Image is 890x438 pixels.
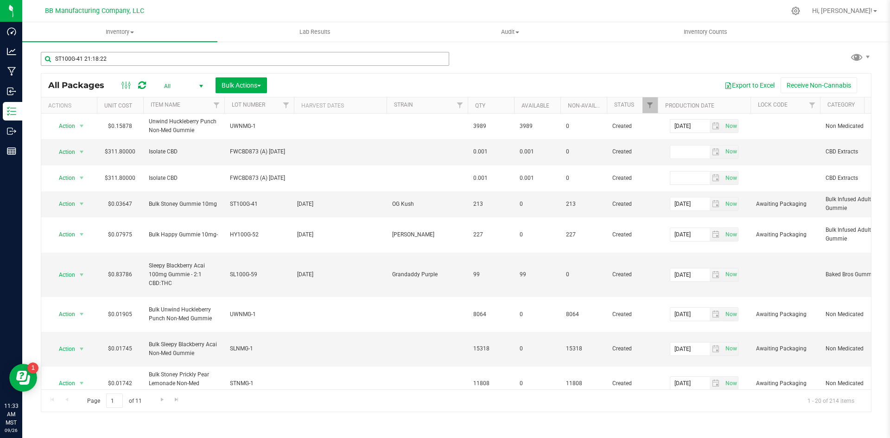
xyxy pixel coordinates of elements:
[48,102,93,109] div: Actions
[97,165,143,191] td: $311.80000
[473,344,509,353] span: 15318
[723,342,739,355] span: Set Current date
[521,102,549,109] a: Available
[51,343,76,355] span: Action
[723,377,738,390] span: select
[756,344,814,353] span: Awaiting Packaging
[97,297,143,332] td: $0.01905
[812,7,872,14] span: Hi, [PERSON_NAME]!
[51,197,76,210] span: Action
[520,379,555,388] span: 0
[45,7,144,15] span: BB Manufacturing Company, LLC
[612,122,652,131] span: Created
[7,127,16,136] inline-svg: Outbound
[566,122,601,131] span: 0
[473,270,509,279] span: 99
[149,230,219,239] span: Bulk Happy Gummie 10mg-
[149,117,219,135] span: Unwind Huckleberry Punch Non-Med Gummie
[473,379,509,388] span: 11808
[230,344,288,353] span: SLNMG-1
[723,120,738,133] span: select
[520,174,555,183] span: 0.001
[723,268,738,281] span: select
[710,171,723,184] span: select
[51,228,76,241] span: Action
[413,22,608,42] a: Audit
[756,310,814,319] span: Awaiting Packaging
[566,270,601,279] span: 0
[475,102,485,109] a: Qty
[9,364,37,392] iframe: Resource center
[22,28,217,36] span: Inventory
[7,27,16,36] inline-svg: Dashboard
[566,344,601,353] span: 15318
[520,122,555,131] span: 3989
[97,217,143,253] td: $0.07975
[520,230,555,239] span: 0
[51,171,76,184] span: Action
[473,122,509,131] span: 3989
[520,200,555,209] span: 0
[642,97,658,113] a: Filter
[151,102,180,108] a: Item Name
[7,146,16,156] inline-svg: Reports
[51,268,76,281] span: Action
[614,102,634,108] a: Status
[568,102,609,109] a: Non-Available
[710,377,723,390] span: select
[48,80,114,90] span: All Packages
[170,394,184,406] a: Go to the last page
[4,427,18,434] p: 09/26
[612,379,652,388] span: Created
[97,253,143,298] td: $0.83786
[104,102,132,109] a: Unit Cost
[97,114,143,139] td: $0.15878
[392,230,462,239] span: [PERSON_NAME]
[106,394,123,408] input: 1
[566,379,601,388] span: 11808
[723,377,739,390] span: Set Current date
[97,332,143,367] td: $0.01745
[473,310,509,319] span: 8064
[22,22,217,42] a: Inventory
[394,102,413,108] a: Strain
[76,120,88,133] span: select
[566,147,601,156] span: 0
[149,261,219,288] span: Sleepy Blackberry Acai 100mg Gummie - 2:1 CBD:THC
[155,394,169,406] a: Go to the next page
[4,402,18,427] p: 11:33 AM MST
[51,146,76,159] span: Action
[710,146,723,159] span: select
[566,174,601,183] span: 0
[7,47,16,56] inline-svg: Analytics
[520,310,555,319] span: 0
[297,230,384,239] div: Value 1: 2024-11-19
[710,120,723,133] span: select
[566,310,601,319] span: 8064
[76,146,88,159] span: select
[230,270,288,279] span: SL100G-59
[230,200,288,209] span: ST100G-41
[710,268,723,281] span: select
[710,228,723,241] span: select
[710,343,723,355] span: select
[520,270,555,279] span: 99
[473,174,509,183] span: 0.001
[723,145,739,159] span: Set Current date
[566,200,601,209] span: 213
[149,200,219,209] span: Bulk Stoney Gummie 10mg
[723,197,739,211] span: Set Current date
[756,379,814,388] span: Awaiting Packaging
[230,147,288,156] span: FWCBD873 (A) [DATE]
[718,77,781,93] button: Export to Excel
[230,230,288,239] span: HY100G-52
[790,6,801,15] div: Manage settings
[612,230,652,239] span: Created
[230,310,288,319] span: UWNMG-1
[7,107,16,116] inline-svg: Inventory
[230,379,288,388] span: STNMG-1
[723,171,739,185] span: Set Current date
[79,394,149,408] span: Page of 11
[827,102,855,108] a: Category
[723,228,739,241] span: Set Current date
